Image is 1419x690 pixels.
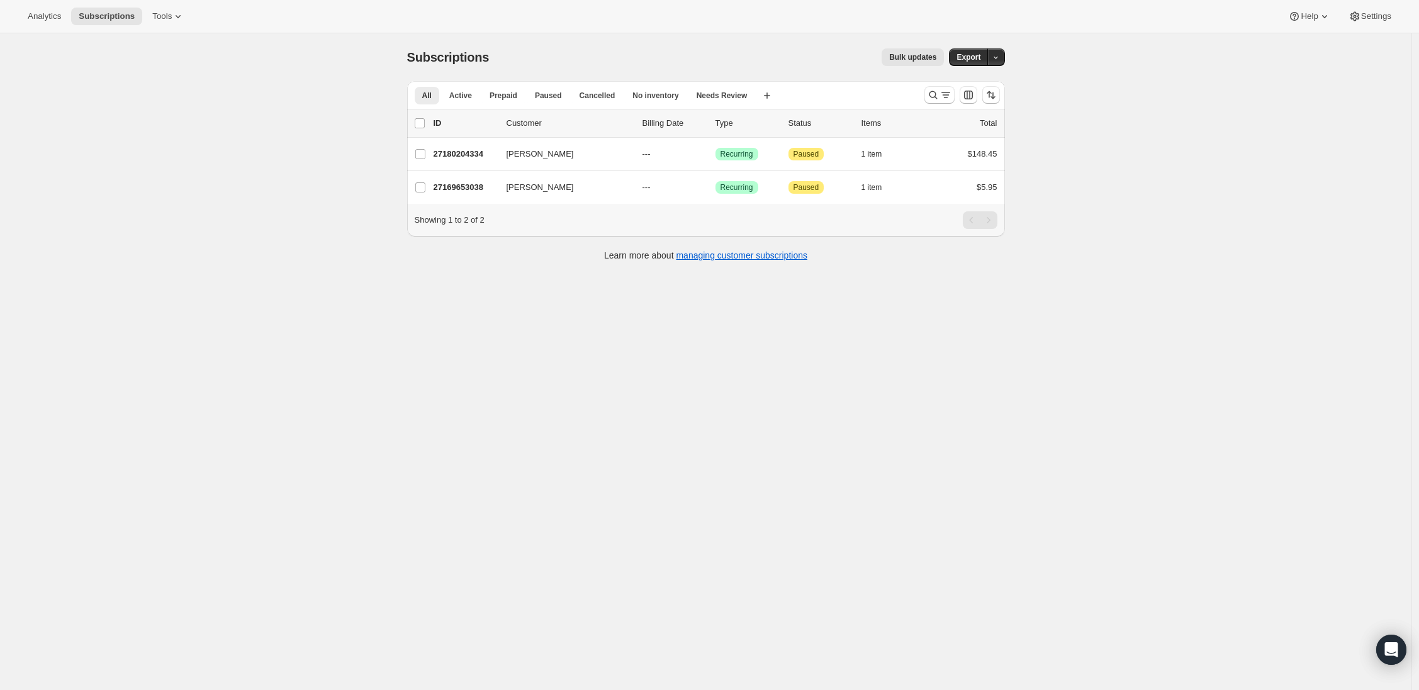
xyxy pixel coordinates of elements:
[434,117,997,130] div: IDCustomerBilling DateTypeStatusItemsTotal
[794,149,819,159] span: Paused
[676,250,807,260] a: managing customer subscriptions
[968,149,997,159] span: $148.45
[604,249,807,262] p: Learn more about
[642,149,651,159] span: ---
[861,179,896,196] button: 1 item
[1301,11,1318,21] span: Help
[721,149,753,159] span: Recurring
[71,8,142,25] button: Subscriptions
[434,181,496,194] p: 27169653038
[982,86,1000,104] button: Sort the results
[977,182,997,192] span: $5.95
[642,182,651,192] span: ---
[20,8,69,25] button: Analytics
[642,117,705,130] p: Billing Date
[415,214,485,226] p: Showing 1 to 2 of 2
[757,87,777,104] button: Create new view
[924,86,955,104] button: Search and filter results
[960,86,977,104] button: Customize table column order and visibility
[422,91,432,101] span: All
[535,91,562,101] span: Paused
[949,48,988,66] button: Export
[882,48,944,66] button: Bulk updates
[434,148,496,160] p: 27180204334
[1376,635,1406,665] div: Open Intercom Messenger
[434,117,496,130] p: ID
[79,11,135,21] span: Subscriptions
[1281,8,1338,25] button: Help
[449,91,472,101] span: Active
[794,182,819,192] span: Paused
[499,144,625,164] button: [PERSON_NAME]
[1361,11,1391,21] span: Settings
[145,8,192,25] button: Tools
[697,91,748,101] span: Needs Review
[434,179,997,196] div: 27169653038[PERSON_NAME]---SuccessRecurringAttentionPaused1 item$5.95
[507,148,574,160] span: [PERSON_NAME]
[507,117,632,130] p: Customer
[889,52,936,62] span: Bulk updates
[507,181,574,194] span: [PERSON_NAME]
[721,182,753,192] span: Recurring
[956,52,980,62] span: Export
[1341,8,1399,25] button: Settings
[980,117,997,130] p: Total
[499,177,625,198] button: [PERSON_NAME]
[861,145,896,163] button: 1 item
[434,145,997,163] div: 27180204334[PERSON_NAME]---SuccessRecurringAttentionPaused1 item$148.45
[632,91,678,101] span: No inventory
[861,182,882,192] span: 1 item
[490,91,517,101] span: Prepaid
[407,50,490,64] span: Subscriptions
[580,91,615,101] span: Cancelled
[963,211,997,229] nav: Pagination
[861,117,924,130] div: Items
[788,117,851,130] p: Status
[861,149,882,159] span: 1 item
[28,11,61,21] span: Analytics
[152,11,172,21] span: Tools
[715,117,778,130] div: Type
